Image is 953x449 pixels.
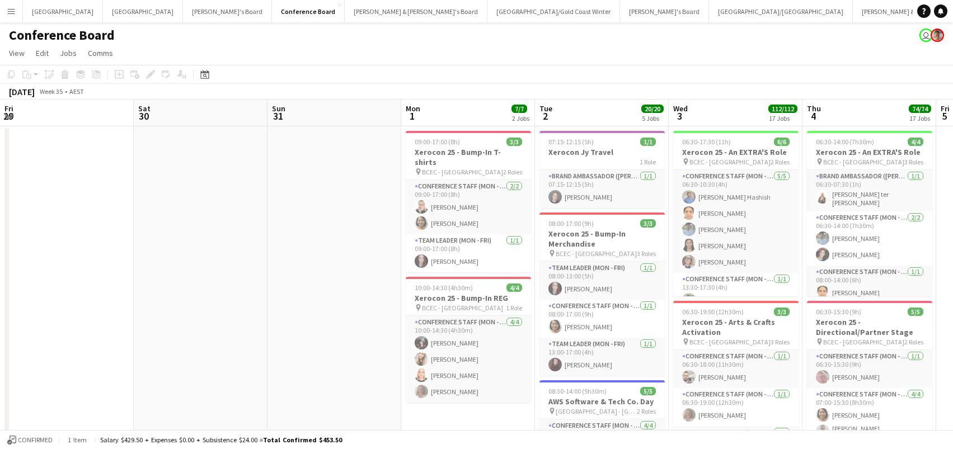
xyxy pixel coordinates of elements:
[539,262,665,300] app-card-role: Team Leader (Mon - Fri)1/108:00-13:00 (5h)[PERSON_NAME]
[506,283,522,292] span: 4/4
[682,138,731,146] span: 06:30-17:30 (11h)
[556,249,637,258] span: BCEC - [GEOGRAPHIC_DATA]
[55,46,81,60] a: Jobs
[506,304,522,312] span: 1 Role
[774,308,790,316] span: 3/3
[88,48,113,58] span: Comms
[263,436,342,444] span: Total Confirmed $453.50
[406,293,531,303] h3: Xerocon 25 - Bump-In REG
[36,48,49,58] span: Edit
[406,131,531,272] app-job-card: 09:00-17:00 (8h)3/3Xerocon 25 - Bump-In T-shirts BCEC - [GEOGRAPHIC_DATA]2 RolesConference Staff ...
[640,387,656,395] span: 5/5
[774,138,790,146] span: 6/6
[673,147,799,157] h3: Xerocon 25 - An EXTRA'S Role
[709,1,853,22] button: [GEOGRAPHIC_DATA]/[GEOGRAPHIC_DATA]
[816,138,874,146] span: 06:30-14:00 (7h30m)
[641,105,664,113] span: 20/20
[904,338,923,346] span: 2 Roles
[673,170,799,273] app-card-role: Conference Staff (Mon - Fri)5/506:30-10:30 (4h)[PERSON_NAME] Hashish[PERSON_NAME][PERSON_NAME][PE...
[539,147,665,157] h3: Xerocon Jy Travel
[807,266,932,304] app-card-role: Conference Staff (Mon - Fri)1/108:00-14:00 (6h)[PERSON_NAME]
[138,103,151,114] span: Sat
[9,27,115,44] h1: Conference Board
[539,338,665,376] app-card-role: Team Leader (Mon - Fri)1/113:00-17:00 (4h)[PERSON_NAME]
[406,147,531,167] h3: Xerocon 25 - Bump-In T-shirts
[769,114,797,122] div: 17 Jobs
[908,308,923,316] span: 5/5
[31,46,53,60] a: Edit
[689,158,771,166] span: BCEC - [GEOGRAPHIC_DATA]
[807,131,932,296] app-job-card: 06:30-14:00 (7h30m)4/4Xerocon 25 - An EXTRA'S Role BCEC - [GEOGRAPHIC_DATA]3 RolesBrand Ambassado...
[673,317,799,337] h3: Xerocon 25 - Arts & Crafts Activation
[807,317,932,337] h3: Xerocon 25 - Directional/Partner Stage
[548,138,594,146] span: 07:15-12:15 (5h)
[60,48,77,58] span: Jobs
[640,138,656,146] span: 1/1
[415,138,460,146] span: 09:00-17:00 (8h)
[637,249,656,258] span: 3 Roles
[3,110,13,122] span: 29
[64,436,91,444] span: 1 item
[939,110,950,122] span: 5
[931,29,944,42] app-user-avatar: Victoria Hunt
[406,277,531,403] app-job-card: 10:00-14:30 (4h30m)4/4Xerocon 25 - Bump-In REG BCEC - [GEOGRAPHIC_DATA]1 RoleConference Staff (Mo...
[512,114,529,122] div: 2 Jobs
[487,1,620,22] button: [GEOGRAPHIC_DATA]/Gold Coast Winter
[941,103,950,114] span: Fri
[807,147,932,157] h3: Xerocon 25 - An EXTRA'S Role
[69,87,84,96] div: AEST
[9,86,35,97] div: [DATE]
[83,46,118,60] a: Comms
[673,273,799,311] app-card-role: Conference Staff (Mon - Fri)1/113:30-17:30 (4h)[PERSON_NAME] Hashish
[642,114,663,122] div: 5 Jobs
[771,158,790,166] span: 2 Roles
[539,212,665,376] app-job-card: 08:00-17:00 (9h)3/3Xerocon 25 - Bump-In Merchandise BCEC - [GEOGRAPHIC_DATA]3 RolesTeam Leader (M...
[137,110,151,122] span: 30
[23,1,103,22] button: [GEOGRAPHIC_DATA]
[422,304,503,312] span: BCEC - [GEOGRAPHIC_DATA]
[406,234,531,272] app-card-role: Team Leader (Mon - Fri)1/109:00-17:00 (8h)[PERSON_NAME]
[807,103,821,114] span: Thu
[816,308,861,316] span: 06:30-15:30 (9h)
[640,219,656,228] span: 3/3
[270,110,285,122] span: 31
[620,1,709,22] button: [PERSON_NAME]'s Board
[823,338,904,346] span: BCEC - [GEOGRAPHIC_DATA]
[183,1,272,22] button: [PERSON_NAME]'s Board
[406,103,420,114] span: Mon
[404,110,420,122] span: 1
[272,103,285,114] span: Sun
[4,46,29,60] a: View
[4,103,13,114] span: Fri
[909,105,931,113] span: 74/74
[805,110,821,122] span: 4
[539,229,665,249] h3: Xerocon 25 - Bump-In Merchandise
[345,1,487,22] button: [PERSON_NAME] & [PERSON_NAME]'s Board
[672,110,688,122] span: 3
[415,283,473,292] span: 10:00-14:30 (4h30m)
[506,138,522,146] span: 3/3
[503,168,522,176] span: 2 Roles
[539,170,665,208] app-card-role: Brand Ambassador ([PERSON_NAME])1/107:15-12:15 (5h)[PERSON_NAME]
[807,211,932,266] app-card-role: Conference Staff (Mon - Fri)2/206:30-14:00 (7h30m)[PERSON_NAME][PERSON_NAME]
[511,105,527,113] span: 7/7
[673,350,799,388] app-card-role: Conference Staff (Mon - Fri)1/106:30-18:00 (11h30m)[PERSON_NAME]
[673,388,799,426] app-card-role: Conference Staff (Mon - Fri)1/106:30-19:00 (12h30m)[PERSON_NAME]
[9,48,25,58] span: View
[908,138,923,146] span: 4/4
[538,110,552,122] span: 2
[103,1,183,22] button: [GEOGRAPHIC_DATA]
[689,338,771,346] span: BCEC - [GEOGRAPHIC_DATA]
[272,1,345,22] button: Conference Board
[637,407,656,415] span: 2 Roles
[539,396,665,407] h3: AWS Software & Tech Co. Day
[539,131,665,208] app-job-card: 07:15-12:15 (5h)1/1Xerocon Jy Travel1 RoleBrand Ambassador ([PERSON_NAME])1/107:15-12:15 (5h)[PER...
[682,308,744,316] span: 06:30-19:00 (12h30m)
[406,316,531,403] app-card-role: Conference Staff (Mon - Fri)4/410:00-14:30 (4h30m)[PERSON_NAME][PERSON_NAME][PERSON_NAME][PERSON_...
[919,29,933,42] app-user-avatar: Kristelle Bristow
[807,350,932,388] app-card-role: Conference Staff (Mon - Fri)1/106:30-15:30 (9h)[PERSON_NAME]
[548,219,594,228] span: 08:00-17:00 (9h)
